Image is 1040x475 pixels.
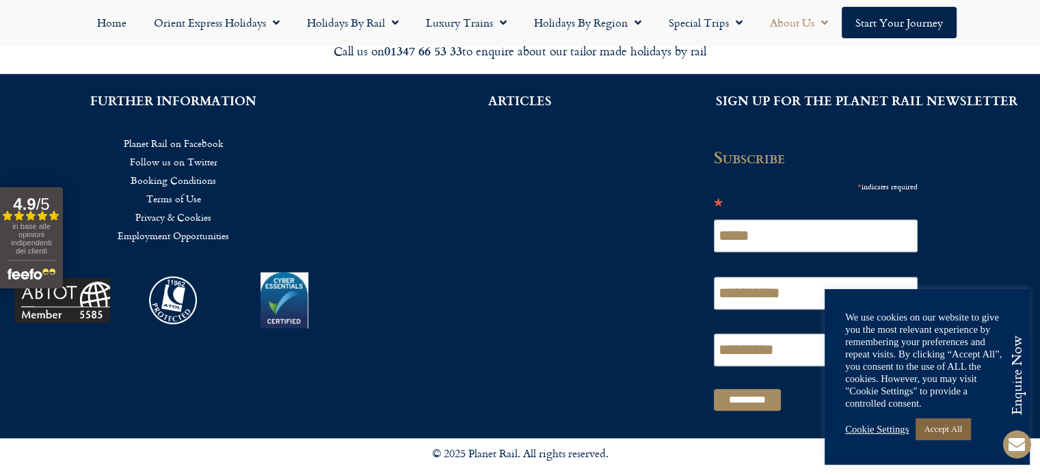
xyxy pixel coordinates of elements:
[714,94,1019,107] h2: SIGN UP FOR THE PLANET RAIL NEWSLETTER
[21,94,326,107] h2: FURTHER INFORMATION
[21,134,326,245] nav: Menu
[7,7,1033,38] nav: Menu
[916,418,970,439] a: Accept All
[367,94,673,107] h2: ARTICLES
[293,7,412,38] a: Holidays by Rail
[384,42,462,59] strong: 01347 66 53 33
[21,171,326,189] a: Booking Conditions
[21,226,326,245] a: Employment Opportunities
[845,311,1009,409] div: We use cookies on our website to give you the most relevant experience by remembering your prefer...
[842,7,957,38] a: Start your Journey
[131,445,910,463] p: © 2025 Planet Rail. All rights reserved.
[714,148,926,167] h2: Subscribe
[756,7,842,38] a: About Us
[412,7,520,38] a: Luxury Trains
[21,189,326,208] a: Terms of Use
[21,152,326,171] a: Follow us on Twitter
[520,7,655,38] a: Holidays by Region
[714,177,918,194] div: indicates required
[83,7,140,38] a: Home
[21,208,326,226] a: Privacy & Cookies
[21,134,326,152] a: Planet Rail on Facebook
[137,43,903,59] div: Call us on to enquire about our tailor made holidays by rail
[655,7,756,38] a: Special Trips
[845,423,909,435] a: Cookie Settings
[140,7,293,38] a: Orient Express Holidays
